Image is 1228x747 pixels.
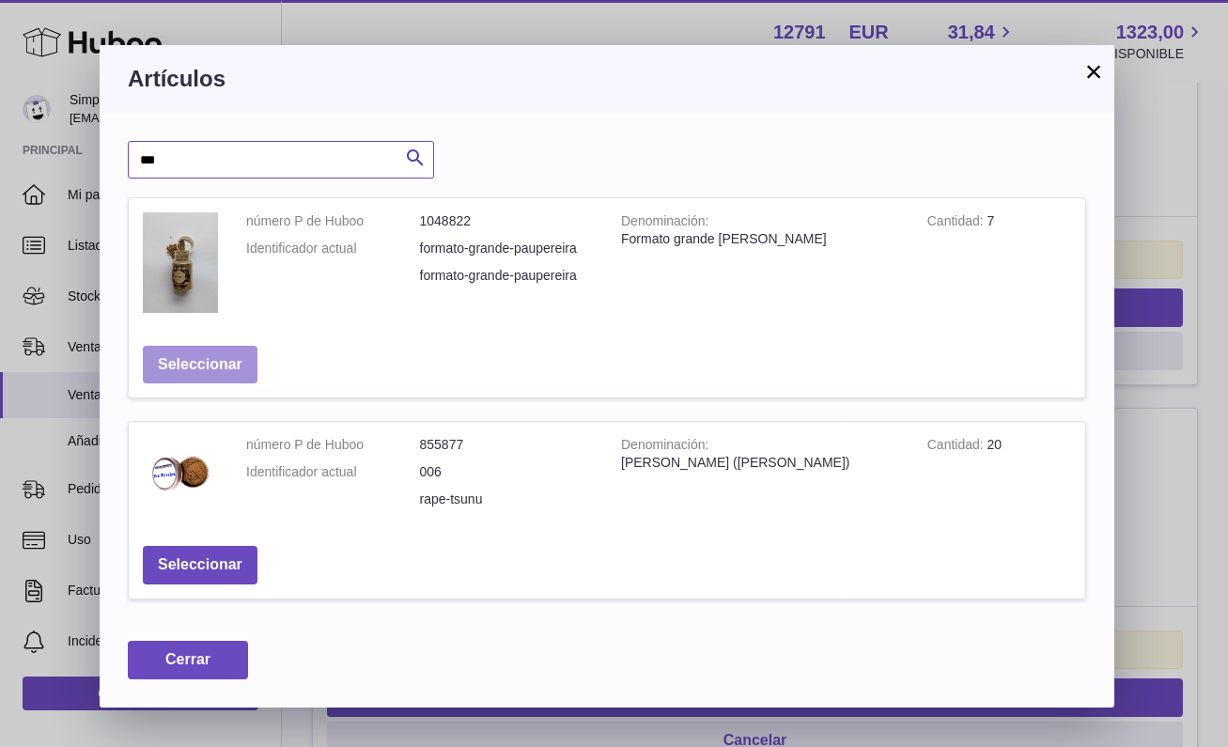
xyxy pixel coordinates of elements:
[621,454,899,472] div: [PERSON_NAME] ([PERSON_NAME])
[927,213,987,233] strong: Cantidad
[128,64,1086,94] h3: Artículos
[246,212,420,230] dt: número P de Huboo
[420,490,594,508] dd: rape-tsunu
[165,651,210,667] span: Cerrar
[143,436,218,511] img: Rapé Tsunu (Pau Pereira)
[420,212,594,230] dd: 1048822
[621,213,708,233] strong: Denominación
[420,240,594,257] dd: formato-grande-paupereira
[246,240,420,257] dt: Identificador actual
[621,437,708,457] strong: Denominación
[143,346,257,384] button: Seleccionar
[420,463,594,481] dd: 006
[1082,60,1105,83] button: ×
[420,267,594,285] dd: formato-grande-paupereira
[246,436,420,454] dt: número P de Huboo
[143,212,218,312] img: Formato grande Pau Pereira
[913,198,1085,331] td: 7
[913,422,1085,532] td: 20
[621,230,899,248] div: Formato grande [PERSON_NAME]
[246,463,420,481] dt: Identificador actual
[128,641,248,679] button: Cerrar
[143,546,257,584] button: Seleccionar
[420,436,594,454] dd: 855877
[927,437,987,457] strong: Cantidad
